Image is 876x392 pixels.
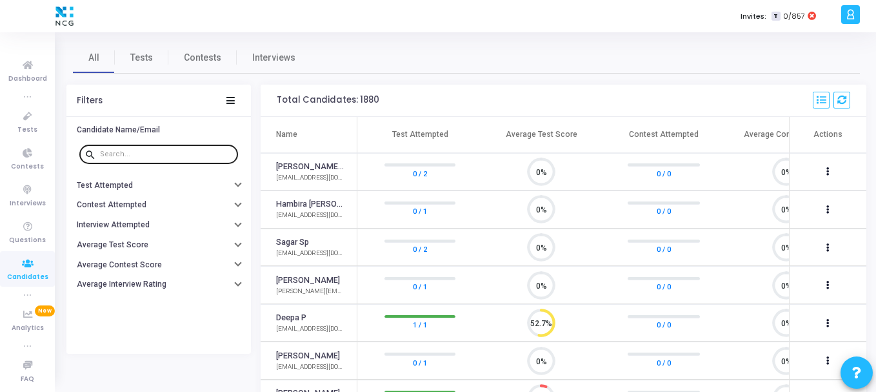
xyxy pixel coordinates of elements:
a: 0 / 0 [657,280,671,293]
h6: Average Test Score [77,240,148,250]
div: Name [276,129,297,140]
div: [EMAIL_ADDRESS][DOMAIN_NAME] [276,324,344,334]
span: FAQ [21,374,34,385]
mat-icon: search [85,149,100,160]
th: Contest Attempted [602,117,725,153]
span: Contests [184,51,221,65]
a: 1 / 1 [413,318,427,331]
button: Average Contest Score [66,255,251,275]
a: 0 / 1 [413,280,427,293]
span: Questions [9,235,46,246]
h6: Test Attempted [77,181,133,191]
th: Average Test Score [480,117,602,153]
span: Tests [17,125,37,136]
a: 0 / 1 [413,205,427,218]
div: [PERSON_NAME][EMAIL_ADDRESS][DOMAIN_NAME] [276,287,344,296]
a: 0 / 0 [657,167,671,180]
a: 0 / 1 [413,356,427,369]
a: 0 / 0 [657,243,671,256]
a: [PERSON_NAME] [276,274,340,287]
button: Contest Attempted [66,195,251,215]
span: Interviews [252,51,295,65]
button: Average Interview Rating [66,274,251,294]
span: Analytics [12,323,44,334]
img: logo [52,3,77,29]
a: Sagar Sp [276,236,309,249]
label: Invites: [741,11,766,22]
div: Filters [77,96,103,106]
span: Contests [11,161,44,172]
span: Candidates [7,272,48,283]
div: Total Candidates: 1880 [277,95,379,105]
a: 0 / 0 [657,205,671,218]
span: All [88,51,99,65]
a: Hambira [PERSON_NAME] [276,198,344,211]
h6: Contest Attempted [77,200,146,210]
span: Dashboard [8,74,47,85]
div: [EMAIL_ADDRESS][DOMAIN_NAME] [276,211,344,220]
a: 0 / 0 [657,318,671,331]
a: 0 / 2 [413,167,427,180]
span: 0/857 [783,11,805,22]
h6: Interview Attempted [77,220,150,230]
th: Test Attempted [357,117,480,153]
span: T [771,12,780,21]
span: Interviews [10,198,46,209]
div: [EMAIL_ADDRESS][DOMAIN_NAME] [276,249,344,258]
a: 0 / 0 [657,356,671,369]
h6: Candidate Name/Email [77,125,160,135]
a: 0 / 2 [413,243,427,256]
div: [EMAIL_ADDRESS][DOMAIN_NAME] [276,173,344,183]
button: Interview Attempted [66,215,251,235]
button: Test Attempted [66,175,251,195]
a: [PERSON_NAME] [PERSON_NAME] [276,161,344,173]
h6: Average Interview Rating [77,280,166,289]
th: Actions [789,117,866,153]
span: New [35,305,55,316]
h6: Average Contest Score [77,260,162,270]
input: Search... [100,150,233,158]
th: Average Contest Score [725,117,848,153]
button: Average Test Score [66,235,251,255]
span: Tests [130,51,153,65]
button: Candidate Name/Email [66,120,251,140]
a: Deepa P [276,312,306,324]
a: [PERSON_NAME] [276,350,340,362]
div: [EMAIL_ADDRESS][DOMAIN_NAME] [276,362,344,372]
